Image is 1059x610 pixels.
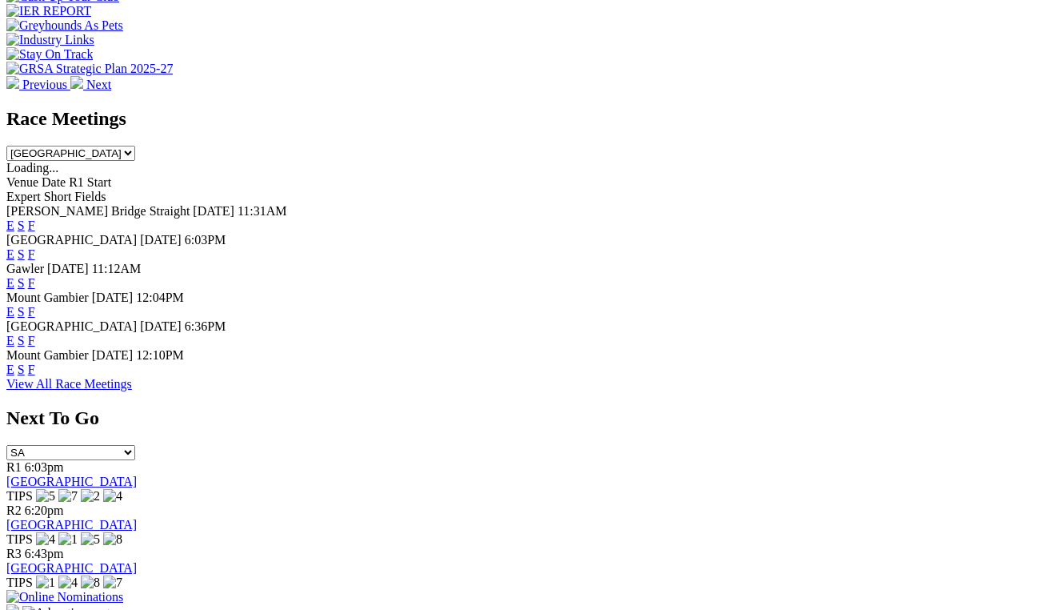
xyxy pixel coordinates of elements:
[86,78,111,91] span: Next
[6,78,70,91] a: Previous
[44,190,72,203] span: Short
[6,219,14,232] a: E
[6,190,41,203] span: Expert
[6,475,137,488] a: [GEOGRAPHIC_DATA]
[92,291,134,304] span: [DATE]
[6,175,38,189] span: Venue
[25,460,64,474] span: 6:03pm
[18,305,25,319] a: S
[6,247,14,261] a: E
[185,233,226,247] span: 6:03PM
[25,504,64,517] span: 6:20pm
[103,489,122,504] img: 4
[6,460,22,474] span: R1
[6,334,14,347] a: E
[18,219,25,232] a: S
[6,518,137,532] a: [GEOGRAPHIC_DATA]
[6,363,14,376] a: E
[6,161,58,175] span: Loading...
[6,319,137,333] span: [GEOGRAPHIC_DATA]
[140,233,182,247] span: [DATE]
[6,504,22,517] span: R2
[6,348,89,362] span: Mount Gambier
[58,532,78,547] img: 1
[70,78,111,91] a: Next
[6,233,137,247] span: [GEOGRAPHIC_DATA]
[185,319,226,333] span: 6:36PM
[28,219,35,232] a: F
[103,576,122,590] img: 7
[6,18,123,33] img: Greyhounds As Pets
[69,175,111,189] span: R1 Start
[238,204,287,218] span: 11:31AM
[6,291,89,304] span: Mount Gambier
[70,76,83,89] img: chevron-right-pager-white.svg
[28,276,35,290] a: F
[18,247,25,261] a: S
[81,532,100,547] img: 5
[6,204,190,218] span: [PERSON_NAME] Bridge Straight
[6,108,1053,130] h2: Race Meetings
[47,262,89,275] span: [DATE]
[28,305,35,319] a: F
[36,532,55,547] img: 4
[74,190,106,203] span: Fields
[6,262,44,275] span: Gawler
[28,247,35,261] a: F
[42,175,66,189] span: Date
[58,489,78,504] img: 7
[6,576,33,589] span: TIPS
[193,204,234,218] span: [DATE]
[136,348,184,362] span: 12:10PM
[6,76,19,89] img: chevron-left-pager-white.svg
[136,291,184,304] span: 12:04PM
[18,334,25,347] a: S
[103,532,122,547] img: 8
[6,33,94,47] img: Industry Links
[28,363,35,376] a: F
[6,561,137,575] a: [GEOGRAPHIC_DATA]
[81,576,100,590] img: 8
[6,62,173,76] img: GRSA Strategic Plan 2025-27
[6,305,14,319] a: E
[25,547,64,560] span: 6:43pm
[6,590,123,604] img: Online Nominations
[6,407,1053,429] h2: Next To Go
[36,489,55,504] img: 5
[92,262,142,275] span: 11:12AM
[140,319,182,333] span: [DATE]
[6,47,93,62] img: Stay On Track
[6,276,14,290] a: E
[6,4,91,18] img: IER REPORT
[58,576,78,590] img: 4
[18,363,25,376] a: S
[22,78,67,91] span: Previous
[28,334,35,347] a: F
[92,348,134,362] span: [DATE]
[6,489,33,503] span: TIPS
[6,377,132,391] a: View All Race Meetings
[36,576,55,590] img: 1
[6,547,22,560] span: R3
[81,489,100,504] img: 2
[6,532,33,546] span: TIPS
[18,276,25,290] a: S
